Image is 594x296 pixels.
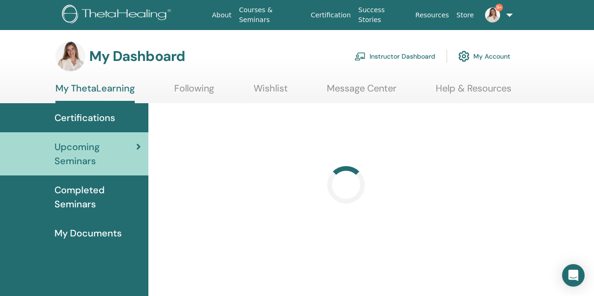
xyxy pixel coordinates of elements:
a: Store [453,7,478,24]
span: My Documents [54,226,122,240]
span: Certifications [54,111,115,125]
span: 9+ [495,4,503,11]
img: default.jpg [55,41,85,71]
a: Wishlist [254,83,288,101]
a: Success Stories [355,1,411,29]
img: logo.png [62,5,174,26]
a: Message Center [327,83,396,101]
a: Following [174,83,214,101]
a: Resources [412,7,453,24]
img: default.jpg [485,8,500,23]
img: cog.svg [458,48,470,64]
a: My Account [458,46,510,67]
span: Upcoming Seminars [54,140,136,168]
a: About [208,7,235,24]
a: Certification [307,7,355,24]
div: Open Intercom Messenger [562,264,585,287]
a: Instructor Dashboard [355,46,435,67]
img: chalkboard-teacher.svg [355,52,366,61]
span: Completed Seminars [54,183,141,211]
a: My ThetaLearning [55,83,135,103]
a: Help & Resources [436,83,511,101]
a: Courses & Seminars [235,1,307,29]
h3: My Dashboard [89,48,185,65]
